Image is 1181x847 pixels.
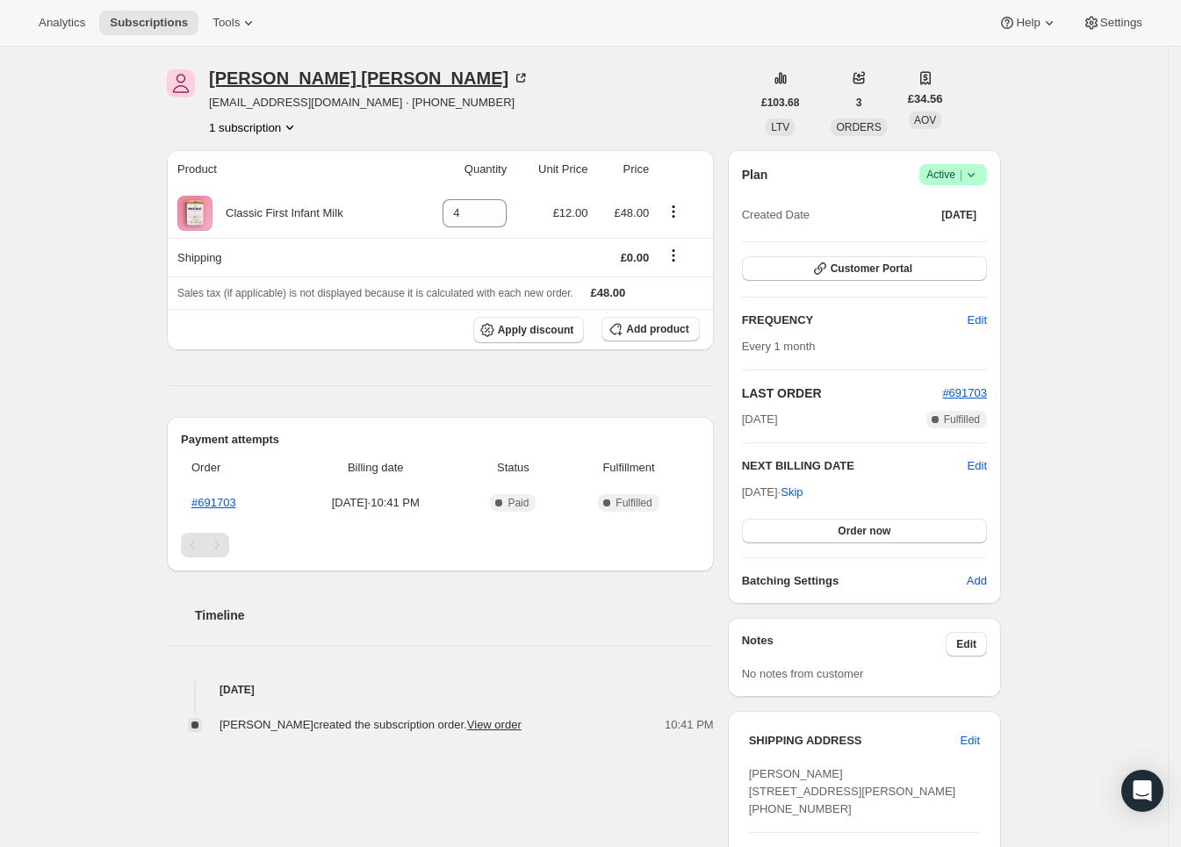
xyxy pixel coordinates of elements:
[209,118,299,136] button: Product actions
[751,90,810,115] button: £103.68
[941,208,976,222] span: [DATE]
[968,457,987,475] button: Edit
[181,431,700,449] h2: Payment attempts
[908,90,943,108] span: £34.56
[28,11,96,35] button: Analytics
[212,16,240,30] span: Tools
[931,203,987,227] button: [DATE]
[212,205,343,222] div: Classic First Infant Milk
[659,202,688,221] button: Product actions
[988,11,1068,35] button: Help
[742,384,943,402] h2: LAST ORDER
[942,384,987,402] button: #691703
[942,386,987,399] a: #691703
[614,206,649,219] span: £48.00
[553,206,588,219] span: £12.00
[856,96,862,110] span: 3
[956,637,976,651] span: Edit
[195,607,714,624] h2: Timeline
[742,572,967,590] h6: Batching Settings
[209,94,529,111] span: [EMAIL_ADDRESS][DOMAIN_NAME] · [PHONE_NUMBER]
[1100,16,1142,30] span: Settings
[957,306,997,334] button: Edit
[512,150,593,189] th: Unit Price
[836,121,881,133] span: ORDERS
[202,11,268,35] button: Tools
[177,196,212,231] img: product img
[167,150,412,189] th: Product
[508,496,529,510] span: Paid
[742,519,987,543] button: Order now
[467,718,522,731] a: View order
[626,322,688,336] span: Add product
[191,496,236,509] a: #691703
[742,667,864,680] span: No notes from customer
[593,150,654,189] th: Price
[968,312,987,329] span: Edit
[601,317,699,341] button: Add product
[167,681,714,699] h4: [DATE]
[761,96,799,110] span: £103.68
[1121,770,1163,812] div: Open Intercom Messenger
[209,69,529,87] div: [PERSON_NAME] [PERSON_NAME]
[742,485,803,499] span: [DATE] ·
[742,206,810,224] span: Created Date
[749,732,961,750] h3: SHIPPING ADDRESS
[1016,16,1040,30] span: Help
[412,150,513,189] th: Quantity
[926,166,980,183] span: Active
[665,716,714,734] span: 10:41 PM
[659,246,688,265] button: Shipping actions
[946,632,987,657] button: Edit
[781,484,803,501] span: Skip
[39,16,85,30] span: Analytics
[838,524,890,538] span: Order now
[749,767,956,815] span: [PERSON_NAME] [STREET_ADDRESS][PERSON_NAME] [PHONE_NUMBER]
[167,238,412,276] th: Shipping
[950,727,990,755] button: Edit
[944,413,980,427] span: Fulfilled
[293,459,458,477] span: Billing date
[498,323,574,337] span: Apply discount
[771,121,789,133] span: LTV
[960,168,962,182] span: |
[742,340,816,353] span: Every 1 month
[831,262,912,276] span: Customer Portal
[956,567,997,595] button: Add
[967,572,987,590] span: Add
[591,286,626,299] span: £48.00
[110,16,188,30] span: Subscriptions
[167,69,195,97] span: Jade Howe
[181,449,288,487] th: Order
[770,478,813,506] button: Skip
[961,732,980,750] span: Edit
[742,632,947,657] h3: Notes
[293,494,458,512] span: [DATE] · 10:41 PM
[616,496,652,510] span: Fulfilled
[181,533,700,557] nav: Pagination
[469,459,558,477] span: Status
[99,11,198,35] button: Subscriptions
[473,317,585,343] button: Apply discount
[742,411,778,428] span: [DATE]
[846,90,873,115] button: 3
[621,251,650,264] span: £0.00
[742,166,768,183] h2: Plan
[1072,11,1153,35] button: Settings
[742,256,987,281] button: Customer Portal
[742,312,968,329] h2: FREQUENCY
[914,114,936,126] span: AOV
[742,457,968,475] h2: NEXT BILLING DATE
[568,459,688,477] span: Fulfillment
[177,287,573,299] span: Sales tax (if applicable) is not displayed because it is calculated with each new order.
[220,718,522,731] span: [PERSON_NAME] created the subscription order.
